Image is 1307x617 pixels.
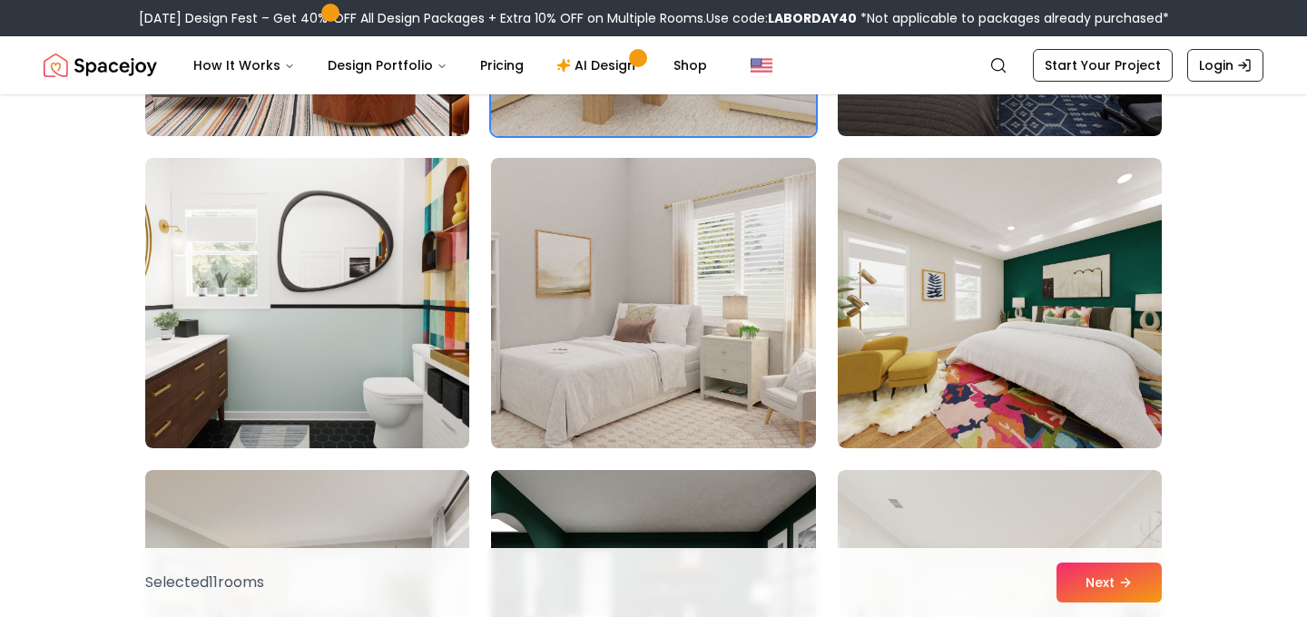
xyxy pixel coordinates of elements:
[139,9,1169,27] div: [DATE] Design Fest – Get 40% OFF All Design Packages + Extra 10% OFF on Multiple Rooms.
[44,36,1263,94] nav: Global
[542,47,655,83] a: AI Design
[751,54,772,76] img: United States
[1033,49,1173,82] a: Start Your Project
[179,47,722,83] nav: Main
[838,158,1162,448] img: Room room-54
[145,158,469,448] img: Room room-52
[44,47,157,83] a: Spacejoy
[1056,563,1162,602] button: Next
[706,9,857,27] span: Use code:
[491,158,815,448] img: Room room-53
[44,47,157,83] img: Spacejoy Logo
[145,572,264,593] p: Selected 11 room s
[857,9,1169,27] span: *Not applicable to packages already purchased*
[1187,49,1263,82] a: Login
[313,47,462,83] button: Design Portfolio
[768,9,857,27] b: LABORDAY40
[179,47,310,83] button: How It Works
[659,47,722,83] a: Shop
[466,47,538,83] a: Pricing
